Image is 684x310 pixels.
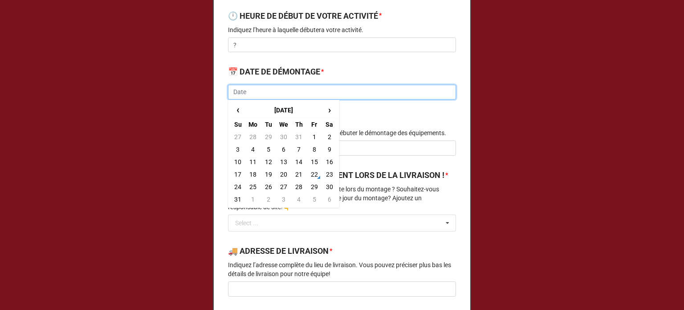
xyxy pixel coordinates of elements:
th: Mo [245,118,261,131]
td: 8 [306,143,322,156]
td: 11 [245,156,261,168]
td: 15 [306,156,322,168]
td: 31 [230,193,245,206]
div: Select ... [235,220,258,226]
td: 19 [261,168,276,181]
td: 7 [291,143,306,156]
td: 4 [291,193,306,206]
td: 2 [261,193,276,206]
td: 6 [276,143,291,156]
th: Fr [306,118,322,131]
td: 1 [306,131,322,143]
p: Indiquez l’heure à laquelle débutera votre activité. [228,25,456,34]
td: 30 [322,181,337,193]
label: 📅 DATE DE DÉMONTAGE [228,66,320,78]
td: 27 [230,131,245,143]
th: [DATE] [245,102,322,118]
td: 5 [261,143,276,156]
td: 1 [245,193,261,206]
td: 4 [245,143,261,156]
td: 16 [322,156,337,168]
td: 5 [306,193,322,206]
td: 14 [291,156,306,168]
td: 3 [230,143,245,156]
td: 17 [230,168,245,181]
td: 9 [322,143,337,156]
td: 3 [276,193,291,206]
label: 🚚 ADRESSE DE LIVRAISON [228,245,329,257]
td: 29 [306,181,322,193]
td: 21 [291,168,306,181]
td: 12 [261,156,276,168]
p: Précisez l’heure où notre équipe pourra débuter le démontage des équipements. [228,128,456,137]
th: Th [291,118,306,131]
td: 22 [306,168,322,181]
span: › [322,103,337,117]
td: 28 [245,131,261,143]
p: Indiquez l’adresse complète du lieu de livraison. Vous pouvez préciser plus bas les détails de li... [228,260,456,278]
td: 24 [230,181,245,193]
td: 28 [291,181,306,193]
td: 10 [230,156,245,168]
td: 23 [322,168,337,181]
th: Tu [261,118,276,131]
th: Su [230,118,245,131]
td: 18 [245,168,261,181]
p: Serez-vous la personne présente sur le site lors du montage ? Souhaitez-vous ajouter une autre pe... [228,185,456,211]
td: 13 [276,156,291,168]
td: 31 [291,131,306,143]
td: 6 [322,193,337,206]
span: ‹ [231,103,245,117]
input: Date [228,85,456,100]
label: 🕛 HEURE DE DÉBUT DE VOTRE ACTIVITÉ [228,10,378,22]
td: 29 [261,131,276,143]
td: 30 [276,131,291,143]
td: 27 [276,181,291,193]
td: 25 [245,181,261,193]
th: We [276,118,291,131]
td: 20 [276,168,291,181]
th: Sa [322,118,337,131]
td: 26 [261,181,276,193]
td: 2 [322,131,337,143]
